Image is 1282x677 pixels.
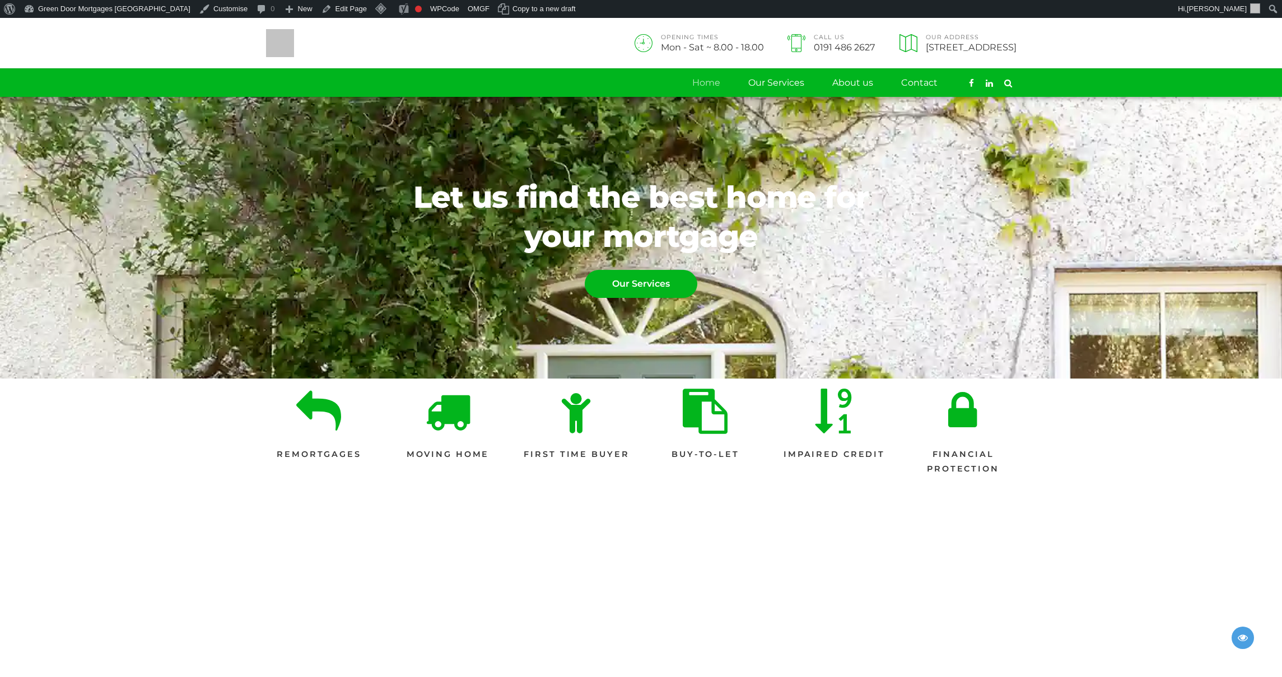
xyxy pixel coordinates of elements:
span: Let us find the best home for your mortgage [391,178,891,256]
a: Our Services [585,270,697,298]
a: Home [692,69,720,97]
span: Our Services [585,270,697,297]
span: Buy-to-let [672,447,739,462]
span: Edit/Preview [1232,627,1254,649]
span: [STREET_ADDRESS] [926,43,1017,52]
span: [PERSON_NAME] [1187,4,1247,13]
a: Our Services [748,69,804,97]
div: Focus keyphrase not set [415,6,422,12]
span: Call Us [814,35,875,41]
a: Our Address[STREET_ADDRESS] [896,34,1016,52]
a: About us [832,69,873,97]
span: Remortgages [277,447,361,462]
span: 0191 486 2627 [814,43,875,52]
img: Green Door Mortgages North East [266,29,294,57]
span: First Time Buyer [524,447,629,462]
span: Mon - Sat ~ 8.00 - 18.00 [661,43,764,52]
a: Contact [901,69,938,97]
span: Financial Protection [910,447,1017,477]
a: Call Us0191 486 2627 [784,34,875,52]
span: Impaired Credit [784,447,885,462]
span: Our Address [926,35,1017,41]
span: OPENING TIMES [661,35,764,41]
span: Moving Home [407,447,490,462]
